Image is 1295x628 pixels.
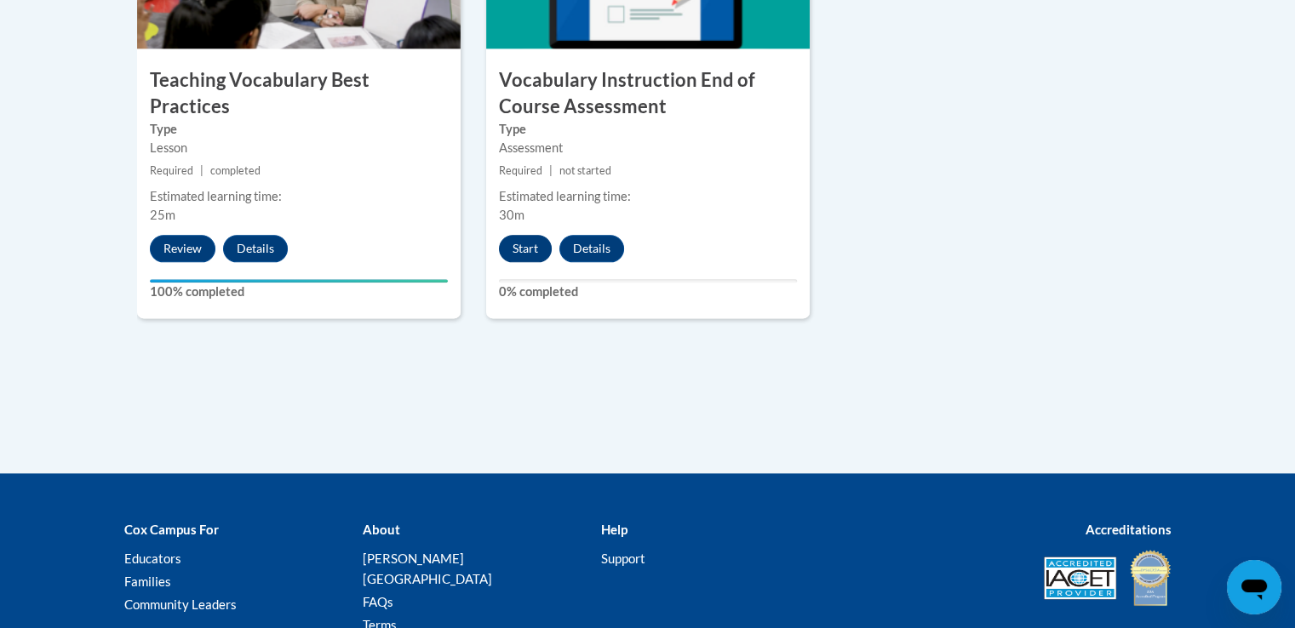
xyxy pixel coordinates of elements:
a: Support [600,551,645,566]
img: IDA® Accredited [1129,548,1172,608]
h3: Teaching Vocabulary Best Practices [137,67,461,120]
b: Help [600,522,627,537]
a: Families [124,574,171,589]
div: Estimated learning time: [150,187,448,206]
b: About [362,522,399,537]
span: Required [150,164,193,177]
a: Educators [124,551,181,566]
label: 0% completed [499,283,797,301]
span: | [549,164,553,177]
b: Cox Campus For [124,522,219,537]
div: Your progress [150,279,448,283]
b: Accreditations [1086,522,1172,537]
button: Details [559,235,624,262]
span: 30m [499,208,524,222]
span: completed [210,164,261,177]
h3: Vocabulary Instruction End of Course Assessment [486,67,810,120]
span: 25m [150,208,175,222]
a: Community Leaders [124,597,237,612]
button: Start [499,235,552,262]
label: Type [499,120,797,139]
span: Required [499,164,542,177]
div: Assessment [499,139,797,157]
a: FAQs [362,594,393,609]
img: Accredited IACET® Provider [1044,557,1116,599]
label: Type [150,120,448,139]
span: not started [559,164,611,177]
a: [PERSON_NAME][GEOGRAPHIC_DATA] [362,551,491,586]
button: Details [223,235,288,262]
div: Estimated learning time: [499,187,797,206]
label: 100% completed [150,283,448,301]
iframe: Button to launch messaging window [1227,560,1281,614]
span: | [200,164,203,177]
div: Lesson [150,139,448,157]
button: Review [150,235,215,262]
